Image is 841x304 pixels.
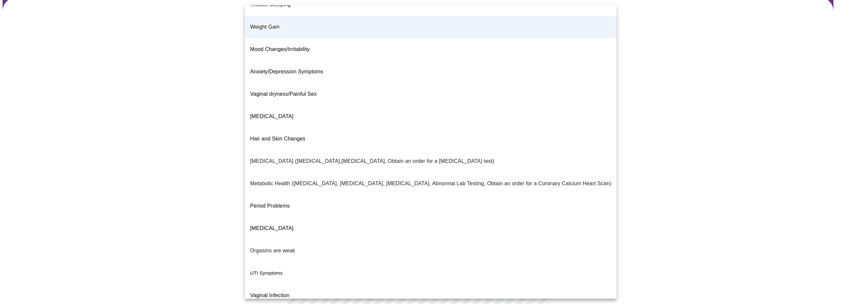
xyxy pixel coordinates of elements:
[250,247,295,255] p: Orgasms are weak
[250,24,279,30] span: Weight Gain
[250,69,323,74] span: Anxiety/Depression Symptoms
[250,180,611,188] p: Metabolic Health ([MEDICAL_DATA], [MEDICAL_DATA], [MEDICAL_DATA], Abnormal Lab Testing, Obtain an...
[250,91,317,97] span: Vaginal dryness/Painful Sex
[250,157,494,165] p: [MEDICAL_DATA] ([MEDICAL_DATA],[MEDICAL_DATA], Obtain an order for a [MEDICAL_DATA] test)
[250,270,283,276] span: UTI Symptoms
[250,46,310,52] span: Mood Changes/Irritability
[250,203,290,209] span: Period Problems
[250,225,293,231] span: [MEDICAL_DATA]
[250,292,290,298] span: Vaginal Infection
[250,136,305,141] span: Hair and Skin Changes
[250,114,293,119] span: [MEDICAL_DATA]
